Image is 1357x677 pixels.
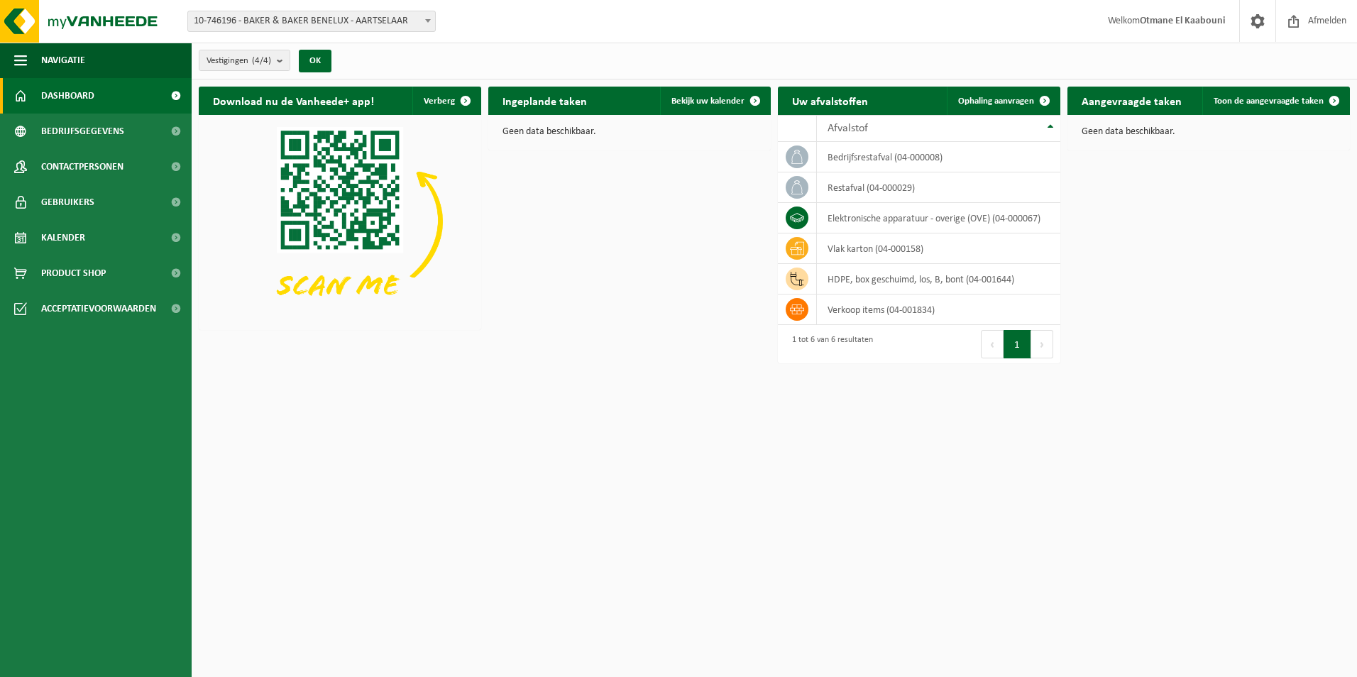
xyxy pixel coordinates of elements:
a: Ophaling aanvragen [947,87,1059,115]
strong: Otmane El Kaabouni [1140,16,1225,26]
span: Toon de aangevraagde taken [1214,97,1324,106]
h2: Ingeplande taken [488,87,601,114]
span: Bedrijfsgegevens [41,114,124,149]
button: Vestigingen(4/4) [199,50,290,71]
button: Previous [981,330,1004,358]
h2: Download nu de Vanheede+ app! [199,87,388,114]
img: Download de VHEPlus App [199,115,481,327]
a: Toon de aangevraagde taken [1202,87,1348,115]
span: 10-746196 - BAKER & BAKER BENELUX - AARTSELAAR [188,11,435,31]
p: Geen data beschikbaar. [502,127,757,137]
span: 10-746196 - BAKER & BAKER BENELUX - AARTSELAAR [187,11,436,32]
span: Contactpersonen [41,149,123,185]
span: Navigatie [41,43,85,78]
span: Acceptatievoorwaarden [41,291,156,326]
button: Next [1031,330,1053,358]
p: Geen data beschikbaar. [1082,127,1336,137]
h2: Uw afvalstoffen [778,87,882,114]
td: HDPE, box geschuimd, los, B, bont (04-001644) [817,264,1061,295]
td: bedrijfsrestafval (04-000008) [817,142,1061,172]
span: Vestigingen [207,50,271,72]
div: 1 tot 6 van 6 resultaten [785,329,873,360]
count: (4/4) [252,56,271,65]
button: Verberg [412,87,480,115]
span: Product Shop [41,255,106,291]
span: Kalender [41,220,85,255]
td: elektronische apparatuur - overige (OVE) (04-000067) [817,203,1061,233]
span: Gebruikers [41,185,94,220]
button: OK [299,50,331,72]
button: 1 [1004,330,1031,358]
h2: Aangevraagde taken [1067,87,1196,114]
span: Ophaling aanvragen [958,97,1034,106]
span: Bekijk uw kalender [671,97,745,106]
span: Verberg [424,97,455,106]
td: restafval (04-000029) [817,172,1061,203]
span: Afvalstof [828,123,868,134]
td: verkoop items (04-001834) [817,295,1061,325]
a: Bekijk uw kalender [660,87,769,115]
td: vlak karton (04-000158) [817,233,1061,264]
span: Dashboard [41,78,94,114]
